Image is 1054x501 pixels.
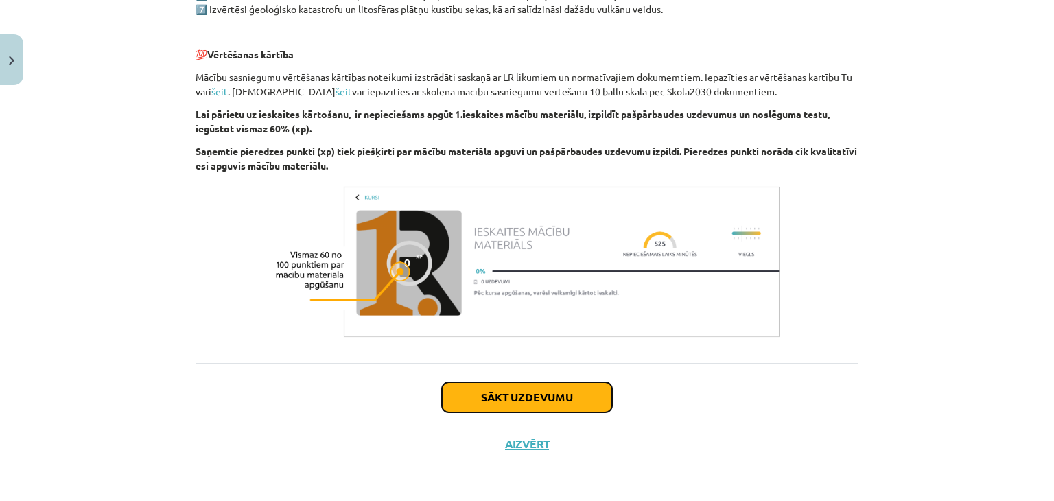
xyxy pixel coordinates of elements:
[207,48,294,60] strong: Vērtēšanas kārtība
[196,108,830,135] strong: Lai pārietu uz ieskaites kārtošanu, ir nepieciešams apgūt 1.ieskaites mācību materiālu, izpildīt ...
[196,70,858,99] p: Mācību sasniegumu vērtēšanas kārtības noteikumi izstrādāti saskaņā ar LR likumiem un normatīvajie...
[336,85,352,97] a: šeit
[9,56,14,65] img: icon-close-lesson-0947bae3869378f0d4975bcd49f059093ad1ed9edebbc8119c70593378902aed.svg
[501,437,553,451] button: Aizvērt
[196,145,857,172] strong: Saņemtie pieredzes punkti (xp) tiek piešķirti par mācību materiāla apguvi un pašpārbaudes uzdevum...
[196,47,858,62] p: 💯
[211,85,228,97] a: šeit
[442,382,612,412] button: Sākt uzdevumu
